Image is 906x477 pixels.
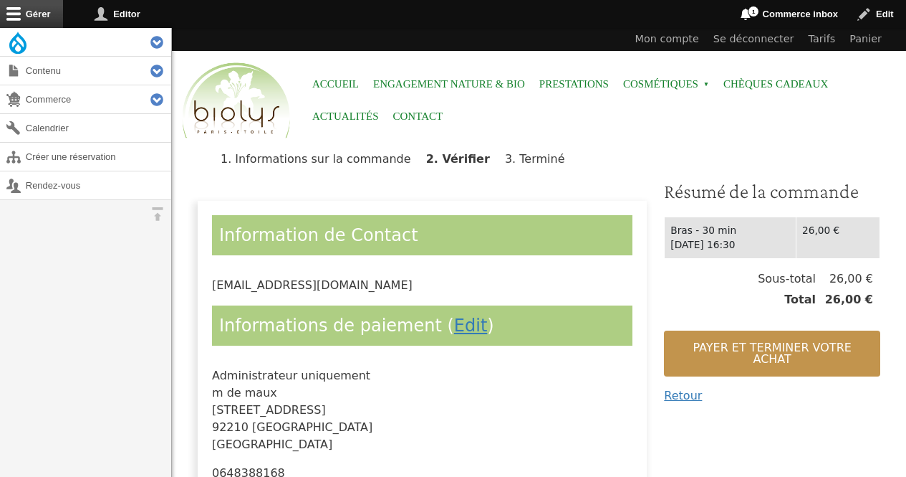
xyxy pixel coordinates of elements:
[703,82,709,88] span: »
[784,291,816,308] span: Total
[801,28,843,51] a: Tarifs
[505,152,577,166] li: Terminé
[219,316,494,336] span: Informations de paiement ( )
[221,152,423,166] li: Informations sur la commande
[212,277,632,294] div: [EMAIL_ADDRESS][DOMAIN_NAME]
[212,403,326,417] span: [STREET_ADDRESS]
[623,68,709,100] span: Cosmétiques
[816,291,873,308] span: 26,00 €
[227,386,277,400] span: de maux
[212,420,249,434] span: 92210
[816,270,873,288] span: 26,00 €
[312,68,359,100] a: Accueil
[179,60,294,142] img: Accueil
[664,389,702,402] a: Retour
[219,225,418,245] span: Information de Contact
[212,438,332,451] span: [GEOGRAPHIC_DATA]
[312,100,379,133] a: Actualités
[172,28,906,151] header: Entête du site
[426,152,501,166] li: Vérifier
[454,316,487,336] a: Edit
[628,28,706,51] a: Mon compte
[143,200,171,228] button: Orientation horizontale
[373,68,525,100] a: Engagement Nature & Bio
[796,217,880,258] td: 26,00 €
[723,68,828,100] a: Chèques cadeaux
[664,179,880,204] h3: Résumé de la commande
[212,386,223,400] span: m
[539,68,609,100] a: Prestations
[706,28,801,51] a: Se déconnecter
[252,420,372,434] span: [GEOGRAPHIC_DATA]
[842,28,889,51] a: Panier
[670,239,735,250] time: [DATE] 16:30
[393,100,443,133] a: Contact
[758,270,816,288] span: Sous-total
[748,6,759,17] span: 1
[664,331,880,377] button: Payer et terminer votre achat
[670,223,790,238] div: Bras - 30 min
